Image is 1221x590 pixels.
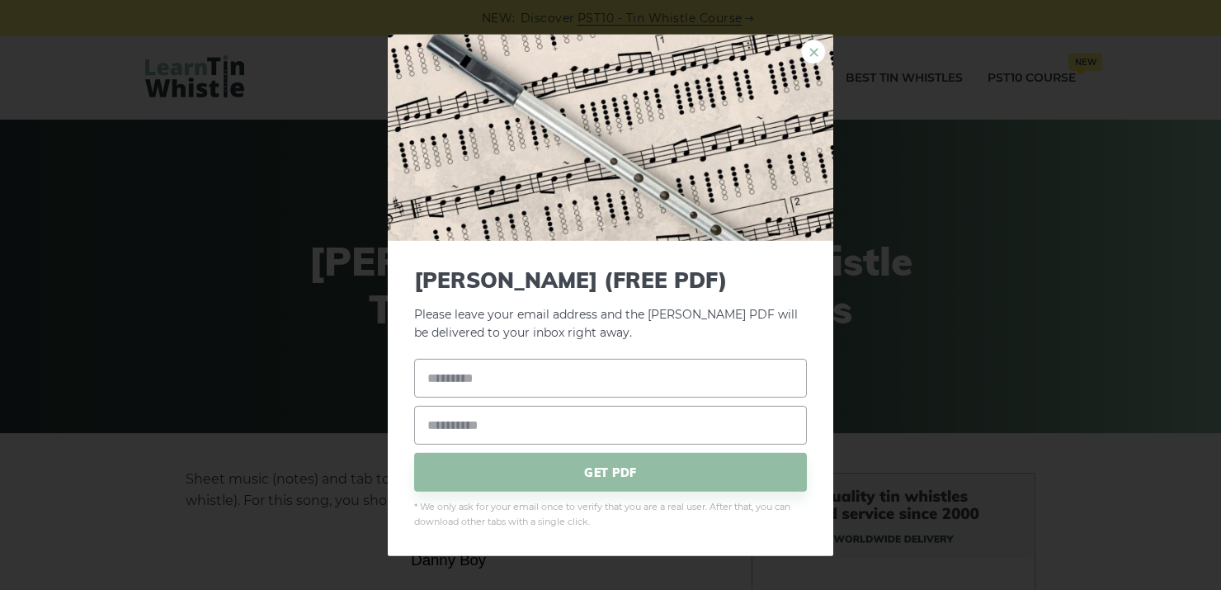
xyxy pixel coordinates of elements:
img: Tin Whistle Tab Preview [388,34,833,240]
span: GET PDF [414,453,807,492]
a: × [801,39,826,64]
span: [PERSON_NAME] (FREE PDF) [414,267,807,292]
span: * We only ask for your email once to verify that you are a real user. After that, you can downloa... [414,500,807,530]
p: Please leave your email address and the [PERSON_NAME] PDF will be delivered to your inbox right a... [414,267,807,342]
